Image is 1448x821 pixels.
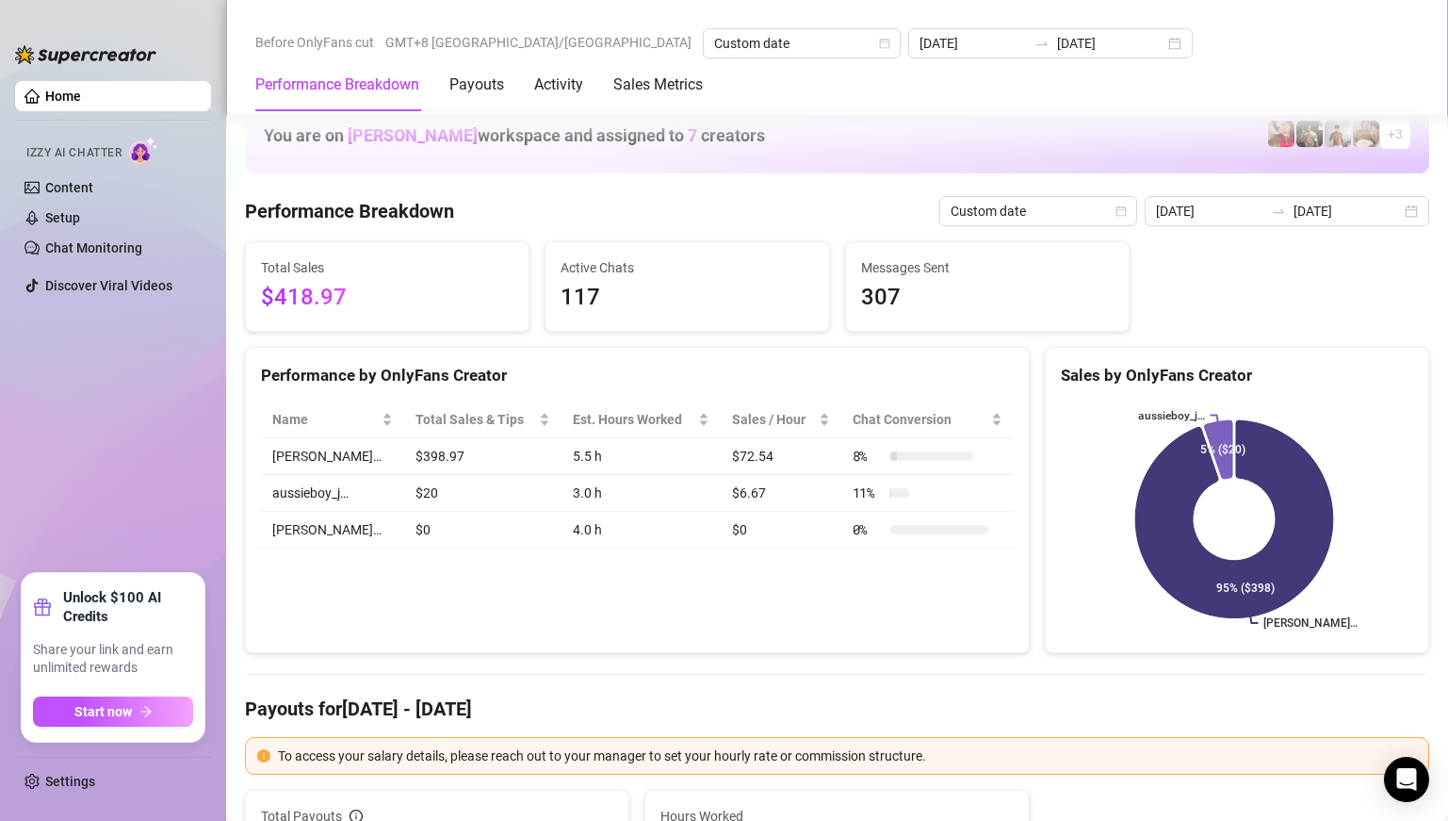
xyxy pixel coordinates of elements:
[1115,205,1127,217] span: calendar
[732,409,815,430] span: Sales / Hour
[74,704,132,719] span: Start now
[561,280,813,316] span: 117
[261,363,1014,388] div: Performance by OnlyFans Creator
[1271,204,1286,219] span: swap-right
[841,402,1014,438] th: Chat Conversion
[257,749,270,763] span: exclamation-circle
[561,438,721,475] td: 5.5 h
[139,705,153,718] span: arrow-right
[534,74,583,96] div: Activity
[1384,757,1429,802] div: Open Intercom Messenger
[688,125,697,145] span: 7
[1138,409,1205,422] text: aussieboy_j…
[404,512,562,549] td: $0
[404,475,562,512] td: $20
[721,402,841,438] th: Sales / Hour
[255,74,419,96] div: Performance Breakdown
[63,588,193,626] strong: Unlock $100 AI Credits
[261,438,404,475] td: [PERSON_NAME]…
[261,475,404,512] td: aussieboy_j…
[33,598,52,616] span: gift
[1057,33,1164,54] input: End date
[853,519,883,540] span: 0 %
[714,29,889,57] span: Custom date
[245,696,1429,722] h4: Payouts for [DATE] - [DATE]
[404,438,562,475] td: $398.97
[261,280,513,316] span: $418.97
[261,402,404,438] th: Name
[45,278,172,293] a: Discover Viral Videos
[1268,121,1294,147] img: Vanessa
[45,774,95,789] a: Settings
[561,512,721,549] td: 4.0 h
[261,512,404,549] td: [PERSON_NAME]…
[385,28,691,57] span: GMT+8 [GEOGRAPHIC_DATA]/[GEOGRAPHIC_DATA]
[721,438,841,475] td: $72.54
[45,210,80,225] a: Setup
[879,38,890,49] span: calendar
[853,483,883,503] span: 11 %
[1263,617,1358,631] text: [PERSON_NAME]…
[861,257,1114,278] span: Messages Sent
[45,180,93,195] a: Content
[415,409,536,430] span: Total Sales & Tips
[272,409,378,430] span: Name
[861,280,1114,316] span: 307
[129,137,158,164] img: AI Chatter
[33,697,193,727] button: Start nowarrow-right
[45,89,81,104] a: Home
[264,125,765,146] h1: You are on workspace and assigned to creators
[1293,201,1401,222] input: End date
[561,257,813,278] span: Active Chats
[1156,201,1263,222] input: Start date
[26,144,122,162] span: Izzy AI Chatter
[1353,121,1379,147] img: Aussieboy_jfree
[404,402,562,438] th: Total Sales & Tips
[348,125,478,145] span: [PERSON_NAME]
[1271,204,1286,219] span: to
[1034,36,1049,51] span: swap-right
[245,198,454,224] h4: Performance Breakdown
[721,475,841,512] td: $6.67
[853,409,987,430] span: Chat Conversion
[613,74,703,96] div: Sales Metrics
[573,409,694,430] div: Est. Hours Worked
[261,257,513,278] span: Total Sales
[853,446,883,467] span: 8 %
[1325,121,1351,147] img: aussieboy_j
[255,28,374,57] span: Before OnlyFans cut
[1034,36,1049,51] span: to
[278,746,1417,766] div: To access your salary details, please reach out to your manager to set your hourly rate or commis...
[45,240,142,255] a: Chat Monitoring
[449,74,504,96] div: Payouts
[1061,363,1413,388] div: Sales by OnlyFans Creator
[561,475,721,512] td: 3.0 h
[951,197,1126,225] span: Custom date
[919,33,1027,54] input: Start date
[1388,123,1403,144] span: + 3
[1296,121,1323,147] img: Tony
[33,641,193,678] span: Share your link and earn unlimited rewards
[721,512,841,549] td: $0
[15,45,156,64] img: logo-BBDzfeDw.svg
